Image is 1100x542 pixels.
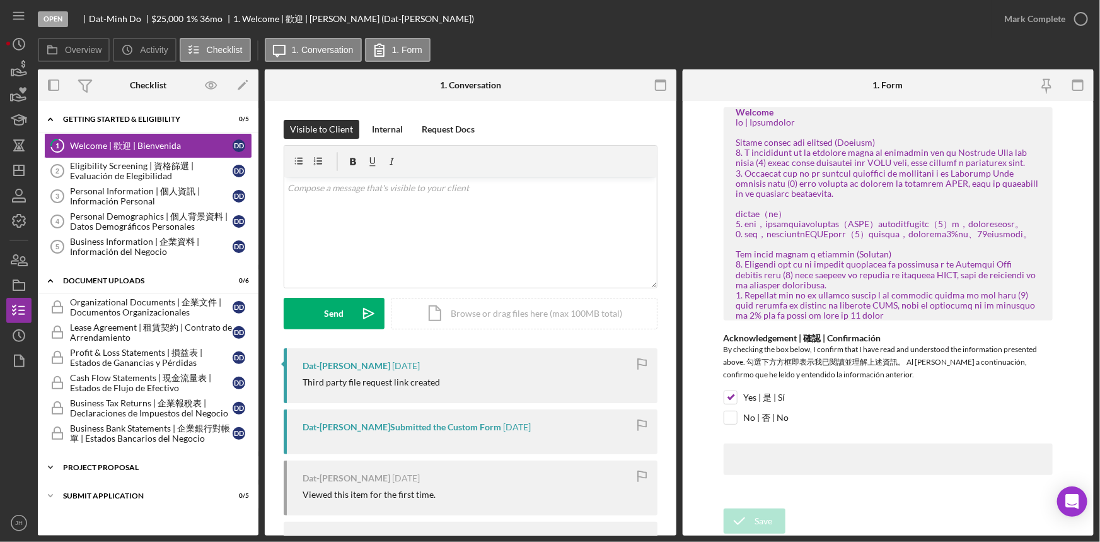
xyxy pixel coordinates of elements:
[44,184,252,209] a: 3Personal Information | 個人資訊 | Información PersonalDD
[70,297,233,317] div: Organizational Documents | 企業文件 | Documentos Organizacionales
[70,141,233,151] div: Welcome | 歡迎 | Bienvenida
[44,133,252,158] a: 1Welcome | 歡迎 | BienvenidaDD
[44,396,252,421] a: Business Tax Returns | 企業報稅表 | Declaraciones de Impuestos del NegocioDD
[130,80,166,90] div: Checklist
[44,295,252,320] a: Organizational Documents | 企業文件 | Documentos OrganizacionalesDD
[63,115,217,123] div: Getting Started & Eligibility
[55,218,60,225] tspan: 4
[372,120,403,139] div: Internal
[736,107,1040,117] div: Welcome
[233,215,245,228] div: D D
[55,141,59,150] tspan: 1
[63,492,217,500] div: Submit Application
[292,45,354,55] label: 1. Conversation
[233,165,245,177] div: D D
[152,13,184,24] span: $25,000
[873,80,903,90] div: 1. Form
[284,120,359,139] button: Visible to Client
[724,343,1053,384] div: By checking the box below, I confirm that I have read and understood the information presented ab...
[44,209,252,234] a: 4Personal Demographics | 個人背景資料 | Datos Demográficos PersonalesDD
[55,192,59,200] tspan: 3
[233,377,245,389] div: D D
[70,398,233,418] div: Business Tax Returns | 企業報稅表 | Declaraciones de Impuestos del Negocio
[744,391,785,404] label: Yes | 是 | Sí
[180,38,251,62] button: Checklist
[290,120,353,139] div: Visible to Client
[365,38,431,62] button: 1. Form
[724,333,1053,343] div: Acknowledgement | 確認 | Confirmación
[207,45,243,55] label: Checklist
[44,421,252,446] a: Business Bank Statements | 企業銀行對帳單 | Estados Bancarios del NegocioDD
[440,80,501,90] div: 1. Conversation
[70,186,233,206] div: Personal Information | 個人資訊 | Información Personal
[233,427,245,440] div: D D
[233,301,245,314] div: D D
[233,190,245,203] div: D D
[233,351,245,364] div: D D
[503,422,531,432] time: 2025-09-20 22:49
[392,361,420,371] time: 2025-09-20 22:49
[265,38,362,62] button: 1. Conversation
[70,373,233,393] div: Cash Flow Statements | 現金流量表 | Estados de Flujo de Efectivo
[44,234,252,259] a: 5Business Information | 企業資料 | Información del NegocioDD
[15,520,23,527] text: JH
[1004,6,1065,32] div: Mark Complete
[233,139,245,152] div: D D
[736,117,1040,321] div: lo | Ipsumdolor Sitame consec adi elitsed (Doeiusm) 8. T incididunt ut la etdolore magna al enima...
[63,277,217,285] div: Document Uploads
[226,115,249,123] div: 0 / 5
[415,120,481,139] button: Request Docs
[186,14,198,24] div: 1 %
[226,277,249,285] div: 0 / 6
[200,14,223,24] div: 36 mo
[755,509,773,534] div: Save
[55,167,59,175] tspan: 2
[392,45,422,55] label: 1. Form
[392,473,420,483] time: 2025-09-20 22:47
[233,326,245,339] div: D D
[303,377,440,387] div: Third party file request link created
[303,422,501,432] div: Dat-[PERSON_NAME] Submitted the Custom Form
[303,490,436,500] div: Viewed this item for the first time.
[6,510,32,536] button: JH
[724,509,785,534] button: Save
[226,492,249,500] div: 0 / 5
[70,211,233,232] div: Personal Demographics | 個人背景資料 | Datos Demográficos Personales
[140,45,168,55] label: Activity
[233,402,245,415] div: D D
[284,298,385,329] button: Send
[233,14,474,24] div: 1. Welcome | 歡迎 | [PERSON_NAME] (Dat-[PERSON_NAME])
[233,240,245,253] div: D D
[70,348,233,368] div: Profit & Loss Statements | 損益表 | Estados de Ganancias y Pérdidas
[65,45,101,55] label: Overview
[70,161,233,181] div: Eligibility Screening | 資格篩選 | Evaluación de Elegibilidad
[38,11,68,27] div: Open
[55,243,59,250] tspan: 5
[422,120,475,139] div: Request Docs
[44,345,252,370] a: Profit & Loss Statements | 損益表 | Estados de Ganancias y PérdidasDD
[70,237,233,257] div: Business Information | 企業資料 | Información del Negocio
[992,6,1094,32] button: Mark Complete
[744,411,789,424] label: No | 否 | No
[70,322,233,343] div: Lease Agreement | 租賃契約 | Contrato de Arrendamiento
[63,464,243,471] div: Project Proposal
[44,320,252,345] a: Lease Agreement | 租賃契約 | Contrato de ArrendamientoDD
[89,14,152,24] div: Dat-Minh Do
[303,361,390,371] div: Dat-[PERSON_NAME]
[113,38,176,62] button: Activity
[44,370,252,396] a: Cash Flow Statements | 現金流量表 | Estados de Flujo de EfectivoDD
[325,298,344,329] div: Send
[1057,486,1087,517] div: Open Intercom Messenger
[44,158,252,184] a: 2Eligibility Screening | 資格篩選 | Evaluación de ElegibilidadDD
[366,120,409,139] button: Internal
[38,38,110,62] button: Overview
[70,423,233,444] div: Business Bank Statements | 企業銀行對帳單 | Estados Bancarios del Negocio
[303,473,390,483] div: Dat-[PERSON_NAME]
